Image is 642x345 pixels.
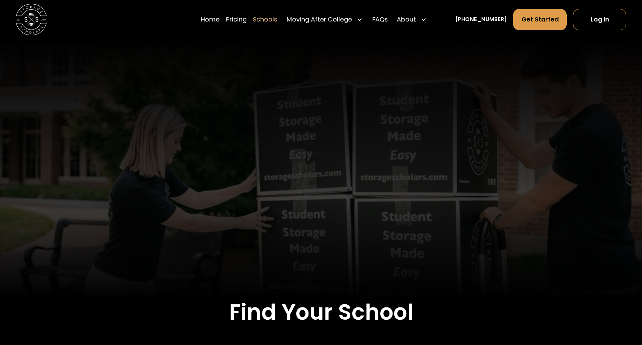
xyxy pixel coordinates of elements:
div: Moving After College [287,15,352,24]
a: FAQs [372,8,388,30]
a: [PHONE_NUMBER] [455,15,507,23]
a: Log In [573,9,626,30]
a: Pricing [226,8,247,30]
a: Get Started [513,9,567,30]
a: Home [201,8,220,30]
img: Storage Scholars main logo [16,4,47,35]
div: About [397,15,416,24]
div: Moving After College [283,8,366,30]
div: About [394,8,430,30]
a: Schools [253,8,277,30]
h2: Find Your School [39,299,603,325]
